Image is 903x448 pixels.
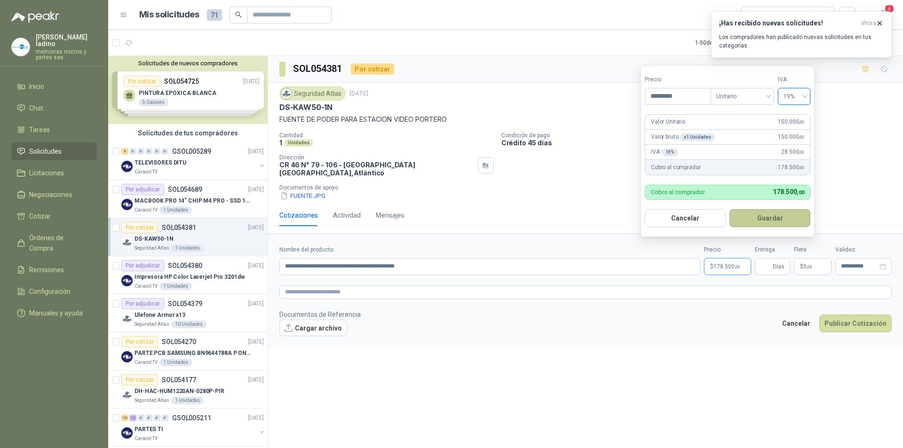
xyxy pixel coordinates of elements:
[11,142,97,160] a: Solicitudes
[137,148,144,155] div: 0
[799,134,804,140] span: ,00
[235,11,242,18] span: search
[333,210,361,220] div: Actividad
[29,233,88,253] span: Órdenes de Compra
[279,320,347,337] button: Cargar archivo
[29,81,44,92] span: Inicio
[11,78,97,95] a: Inicio
[29,125,50,135] span: Tareas
[794,245,832,254] label: Flete
[135,244,169,252] p: Seguridad Atlas
[171,321,206,328] div: 10 Unidades
[108,294,268,332] a: Por adjudicarSOL054379[DATE] Company LogoUlefone Armor x13Seguridad Atlas10 Unidades
[799,149,804,155] span: ,00
[279,114,892,125] p: FUENTE DE PODER PARA ESTACION VIDEO PORTERO
[248,223,264,232] p: [DATE]
[135,206,158,214] p: Caracol TV
[121,313,133,324] img: Company Logo
[108,124,268,142] div: Solicitudes de tus compradores
[716,89,768,103] span: Unitario
[121,351,133,362] img: Company Logo
[799,165,804,170] span: ,00
[153,148,160,155] div: 0
[135,387,224,396] p: DH-HAC-HUM1220AN-0280P-PIR
[376,210,404,220] div: Mensajes
[129,148,136,155] div: 0
[29,189,72,200] span: Negociaciones
[12,38,30,56] img: Company Logo
[799,119,804,125] span: ,00
[680,134,715,141] div: x 1 Unidades
[121,336,158,347] div: Por cotizar
[773,188,804,196] span: 178.500
[11,164,97,182] a: Licitaciones
[651,118,685,126] p: Valor Unitario
[159,283,192,290] div: 1 Unidades
[279,210,318,220] div: Cotizaciones
[135,425,163,434] p: PARTES TI
[135,158,186,167] p: TELEVISORES DITU
[293,62,343,76] h3: SOL054381
[704,258,751,275] p: $178.500,00
[135,397,169,404] p: Seguridad Atlas
[108,370,268,409] a: Por cotizarSOL054177[DATE] Company LogoDH-HAC-HUM1220AN-0280P-PIRSeguridad Atlas1 Unidades
[662,149,679,156] div: 19 %
[807,264,812,269] span: ,00
[168,186,202,193] p: SOL054689
[171,244,204,252] div: 1 Unidades
[794,258,832,275] p: $ 0,00
[501,132,899,139] p: Condición de pago
[121,374,158,385] div: Por cotizar
[279,154,474,161] p: Dirección
[121,275,133,286] img: Company Logo
[281,88,292,99] img: Company Logo
[135,283,158,290] p: Caracol TV
[29,308,83,318] span: Manuales y ayuda
[800,264,803,269] span: $
[797,189,804,196] span: ,00
[145,415,152,421] div: 0
[651,163,700,172] p: Cobro al comprador
[279,102,333,112] p: DS-KAW50-1N
[11,304,97,322] a: Manuales y ayuda
[778,75,810,84] label: IVA
[161,148,168,155] div: 0
[162,338,196,345] p: SOL054270
[279,86,346,101] div: Seguridad Atlas
[159,206,192,214] div: 1 Unidades
[121,146,266,176] a: 4 0 0 0 0 0 GSOL005289[DATE] Company LogoTELEVISORES DITUCaracol TV
[651,148,678,157] p: IVA
[279,132,494,139] p: Cantidad
[651,189,705,195] p: Cobro al comprador
[29,265,64,275] span: Remisiones
[29,146,62,157] span: Solicitudes
[729,209,810,227] button: Guardar
[135,168,158,176] p: Caracol TV
[875,7,892,24] button: 4
[248,414,264,423] p: [DATE]
[11,121,97,139] a: Tareas
[248,261,264,270] p: [DATE]
[719,33,884,50] p: Los compradores han publicado nuevas solicitudes en tus categorías.
[121,184,164,195] div: Por adjudicar
[135,321,169,328] p: Seguridad Atlas
[36,49,97,60] p: memorias micros y partes sas
[835,245,892,254] label: Validez
[135,435,158,442] p: Caracol TV
[112,60,264,67] button: Solicitudes de nuevos compradores
[351,63,394,75] div: Por cotizar
[279,191,326,201] button: FUENTE.JPG
[349,89,368,98] p: [DATE]
[11,207,97,225] a: Cotizar
[135,359,158,366] p: Caracol TV
[162,377,196,383] p: SOL054177
[135,273,245,282] p: Impresora HP Color Laserjet Pro 3201dw
[121,389,133,401] img: Company Logo
[162,224,196,231] p: SOL054381
[121,415,128,421] div: 10
[777,314,816,332] button: Cancelar
[121,427,133,439] img: Company Logo
[11,283,97,300] a: Configuración
[168,300,202,307] p: SOL054379
[778,163,804,172] span: 178.500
